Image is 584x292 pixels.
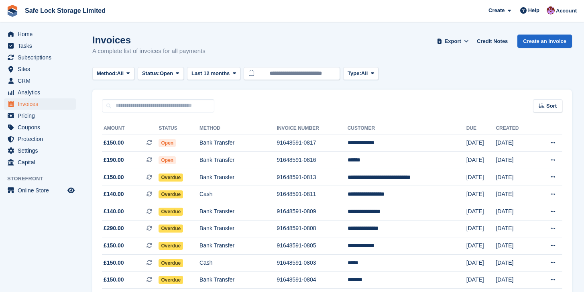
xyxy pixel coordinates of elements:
a: menu [4,110,76,121]
span: Open [159,156,176,164]
td: [DATE] [496,169,534,186]
td: [DATE] [496,272,534,289]
span: Invoices [18,98,66,110]
td: [DATE] [496,152,534,169]
button: Status: Open [138,67,184,80]
span: Settings [18,145,66,156]
td: [DATE] [466,152,496,169]
button: Export [435,35,470,48]
a: menu [4,52,76,63]
span: £290.00 [104,224,124,233]
a: menu [4,133,76,145]
td: 91648591-0804 [277,272,348,289]
td: [DATE] [496,220,534,237]
td: [DATE] [466,220,496,237]
span: Account [556,7,577,15]
span: Capital [18,157,66,168]
td: Cash [199,186,277,203]
a: Create an Invoice [517,35,572,48]
span: Sort [546,102,557,110]
span: Storefront [7,175,80,183]
span: Overdue [159,259,183,267]
th: Amount [102,122,159,135]
td: 91648591-0805 [277,237,348,255]
td: Bank Transfer [199,135,277,152]
th: Customer [348,122,466,135]
a: menu [4,122,76,133]
td: [DATE] [466,272,496,289]
td: [DATE] [496,203,534,221]
td: Bank Transfer [199,152,277,169]
a: Safe Lock Storage Limited [22,4,109,17]
span: Open [160,69,173,78]
span: Overdue [159,276,183,284]
span: Pricing [18,110,66,121]
a: menu [4,185,76,196]
th: Status [159,122,199,135]
td: Bank Transfer [199,169,277,186]
img: stora-icon-8386f47178a22dfd0bd8f6a31ec36ba5ce8667c1dd55bd0f319d3a0aa187defe.svg [6,5,18,17]
td: Bank Transfer [199,220,277,237]
td: Bank Transfer [199,272,277,289]
td: [DATE] [496,254,534,272]
span: Subscriptions [18,52,66,63]
span: Online Store [18,185,66,196]
span: Analytics [18,87,66,98]
a: menu [4,40,76,51]
span: All [361,69,368,78]
button: Method: All [92,67,134,80]
button: Type: All [343,67,378,80]
span: Protection [18,133,66,145]
span: Home [18,29,66,40]
td: 91648591-0811 [277,186,348,203]
p: A complete list of invoices for all payments [92,47,206,56]
span: Coupons [18,122,66,133]
th: Invoice Number [277,122,348,135]
img: Toni Ebong [547,6,555,14]
td: [DATE] [466,254,496,272]
span: Overdue [159,190,183,198]
a: menu [4,98,76,110]
a: menu [4,157,76,168]
td: 91648591-0803 [277,254,348,272]
span: Overdue [159,208,183,216]
h1: Invoices [92,35,206,45]
td: [DATE] [496,186,534,203]
span: CRM [18,75,66,86]
td: [DATE] [466,135,496,152]
span: All [117,69,124,78]
th: Due [466,122,496,135]
span: £190.00 [104,156,124,164]
span: Type: [348,69,361,78]
td: Cash [199,254,277,272]
span: £150.00 [104,241,124,250]
td: 91648591-0817 [277,135,348,152]
a: menu [4,145,76,156]
td: 91648591-0809 [277,203,348,221]
a: Preview store [66,186,76,195]
td: [DATE] [466,186,496,203]
td: [DATE] [466,169,496,186]
span: £150.00 [104,173,124,182]
th: Method [199,122,277,135]
td: [DATE] [466,237,496,255]
td: 91648591-0813 [277,169,348,186]
span: £150.00 [104,259,124,267]
a: menu [4,63,76,75]
th: Created [496,122,534,135]
td: 91648591-0816 [277,152,348,169]
span: Tasks [18,40,66,51]
a: Credit Notes [474,35,511,48]
span: Status: [142,69,160,78]
span: Open [159,139,176,147]
span: £140.00 [104,207,124,216]
span: Overdue [159,242,183,250]
a: menu [4,87,76,98]
span: Overdue [159,174,183,182]
td: 91648591-0808 [277,220,348,237]
a: menu [4,29,76,40]
span: Help [528,6,539,14]
span: £150.00 [104,139,124,147]
span: Create [488,6,505,14]
td: Bank Transfer [199,203,277,221]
